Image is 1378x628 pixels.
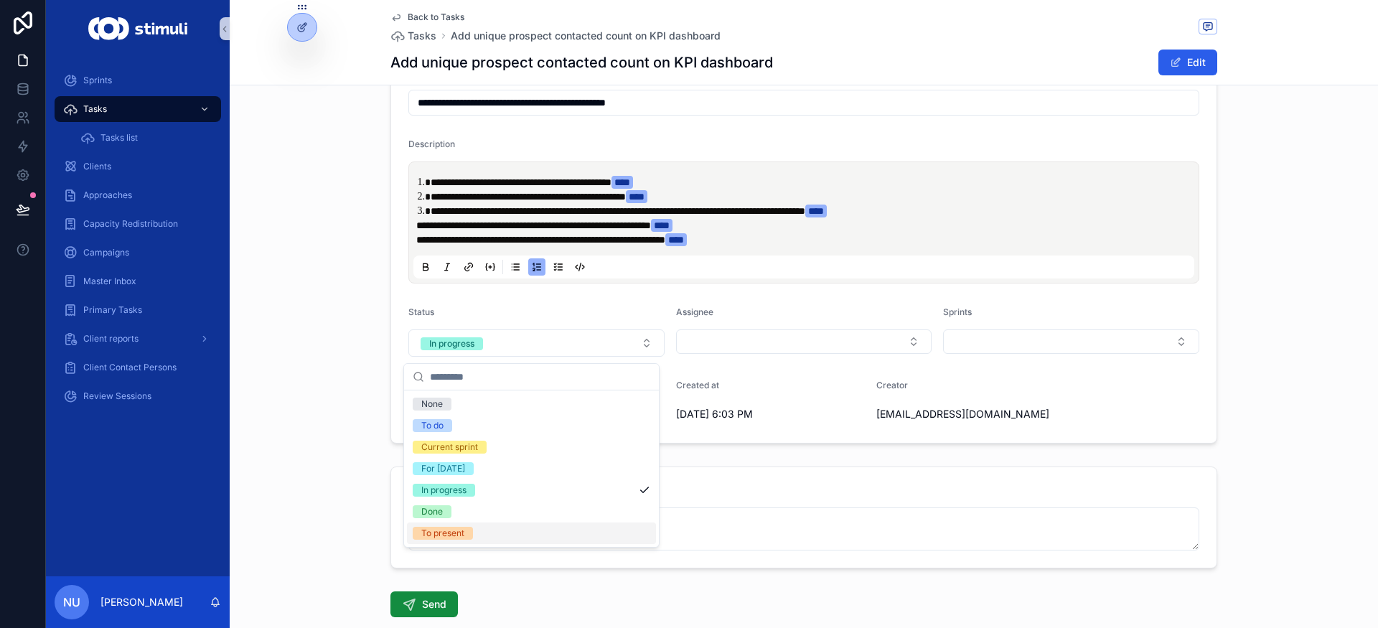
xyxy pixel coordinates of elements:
span: Campaigns [83,247,129,258]
span: Clients [83,161,111,172]
a: Tasks [55,96,221,122]
span: Tasks [408,29,436,43]
span: Back to Tasks [408,11,464,23]
span: Tasks [83,103,107,115]
a: Tasks [390,29,436,43]
p: [PERSON_NAME] [100,595,183,609]
a: Client Contact Persons [55,355,221,380]
div: Current sprint [421,441,478,454]
button: Select Button [676,329,932,354]
span: [DATE] 6:03 PM [676,407,866,421]
span: Status [408,306,434,317]
button: Select Button [408,329,665,357]
span: Approaches [83,189,132,201]
h1: Add unique prospect contacted count on KPI dashboard [390,52,773,72]
a: Campaigns [55,240,221,266]
span: Master Inbox [83,276,136,287]
a: Add unique prospect contacted count on KPI dashboard [451,29,721,43]
span: [EMAIL_ADDRESS][DOMAIN_NAME] [876,407,1066,421]
a: Tasks list [72,125,221,151]
a: Master Inbox [55,268,221,294]
div: scrollable content [46,57,230,428]
span: Send [422,597,446,611]
span: Client Contact Persons [83,362,177,373]
button: Edit [1158,50,1217,75]
div: In progress [429,337,474,350]
button: Select Button [943,329,1199,354]
img: App logo [88,17,187,40]
span: Sprints [943,306,972,317]
a: Primary Tasks [55,297,221,323]
a: Capacity Redistribution [55,211,221,237]
a: Approaches [55,182,221,208]
span: Sprints [83,75,112,86]
span: Assignee [676,306,713,317]
span: Creator [876,380,908,390]
a: Client reports [55,326,221,352]
span: Review Sessions [83,390,151,402]
span: Description [408,139,455,149]
span: Capacity Redistribution [83,218,178,230]
button: Send [390,591,458,617]
span: Tasks list [100,132,138,144]
a: Back to Tasks [390,11,464,23]
a: Clients [55,154,221,179]
div: To present [421,527,464,540]
span: NU [63,594,80,611]
span: Client reports [83,333,139,345]
span: Primary Tasks [83,304,142,316]
div: For [DATE] [421,462,465,475]
div: Suggestions [404,390,659,547]
a: Review Sessions [55,383,221,409]
div: Done [421,505,443,518]
a: Sprints [55,67,221,93]
div: In progress [421,484,467,497]
div: None [421,398,443,411]
div: To do [421,419,444,432]
span: Created at [676,380,719,390]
